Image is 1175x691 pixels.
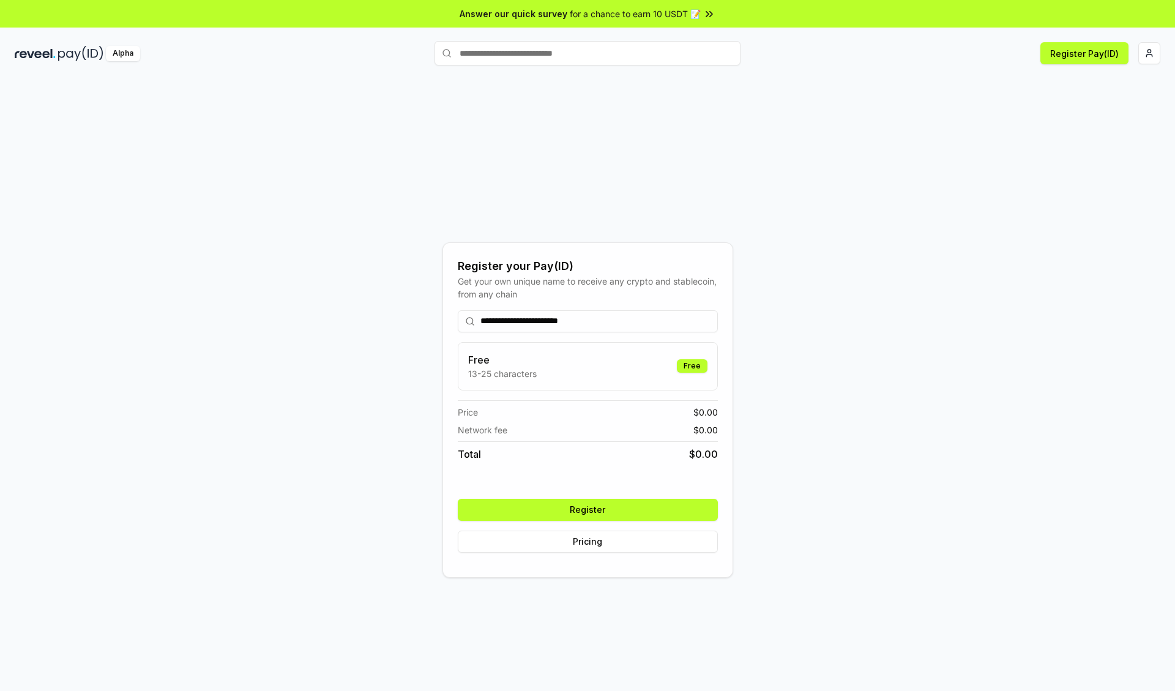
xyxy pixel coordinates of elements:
[458,447,481,461] span: Total
[468,353,537,367] h3: Free
[468,367,537,380] p: 13-25 characters
[570,7,701,20] span: for a chance to earn 10 USDT 📝
[458,406,478,419] span: Price
[58,46,103,61] img: pay_id
[458,424,507,436] span: Network fee
[693,406,718,419] span: $ 0.00
[106,46,140,61] div: Alpha
[677,359,707,373] div: Free
[458,499,718,521] button: Register
[693,424,718,436] span: $ 0.00
[458,531,718,553] button: Pricing
[458,275,718,301] div: Get your own unique name to receive any crypto and stablecoin, from any chain
[1040,42,1128,64] button: Register Pay(ID)
[458,258,718,275] div: Register your Pay(ID)
[15,46,56,61] img: reveel_dark
[460,7,567,20] span: Answer our quick survey
[689,447,718,461] span: $ 0.00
